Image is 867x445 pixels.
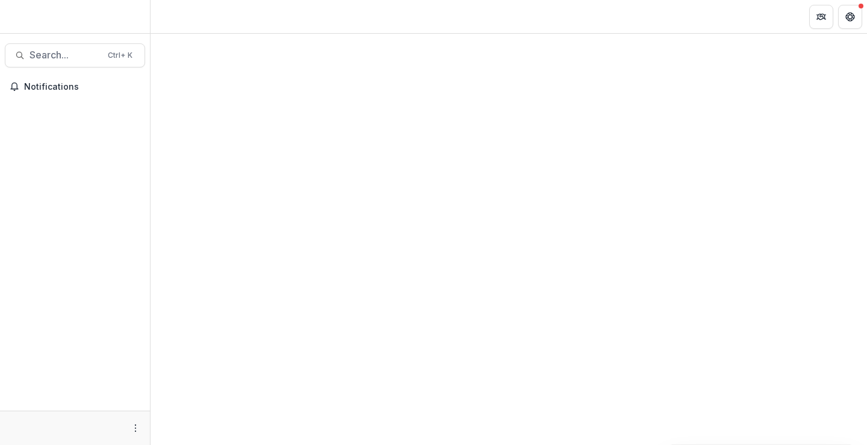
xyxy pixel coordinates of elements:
[24,82,140,92] span: Notifications
[105,49,135,62] div: Ctrl + K
[128,421,143,435] button: More
[30,49,101,61] span: Search...
[5,43,145,67] button: Search...
[155,8,207,25] nav: breadcrumb
[809,5,833,29] button: Partners
[5,77,145,96] button: Notifications
[838,5,862,29] button: Get Help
